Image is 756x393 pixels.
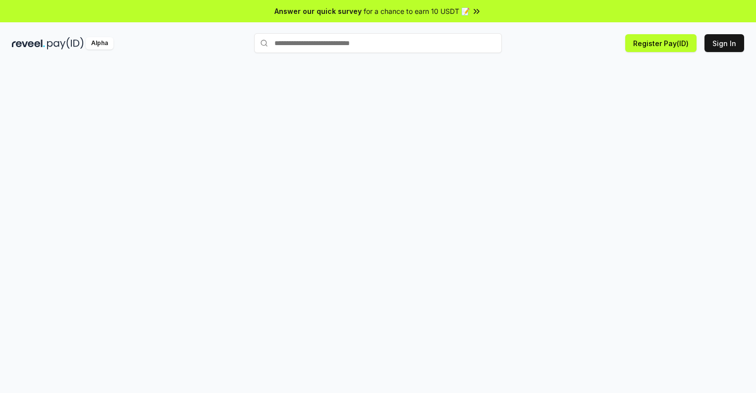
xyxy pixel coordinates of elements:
[625,34,697,52] button: Register Pay(ID)
[12,37,45,50] img: reveel_dark
[274,6,362,16] span: Answer our quick survey
[86,37,113,50] div: Alpha
[364,6,470,16] span: for a chance to earn 10 USDT 📝
[47,37,84,50] img: pay_id
[704,34,744,52] button: Sign In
